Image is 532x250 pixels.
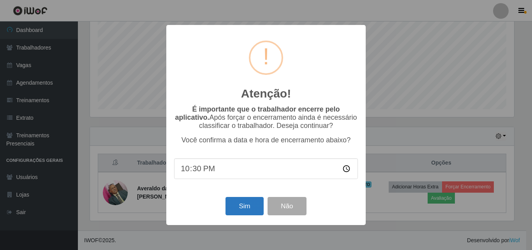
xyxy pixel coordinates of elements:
b: É importante que o trabalhador encerre pelo aplicativo. [175,105,340,121]
button: Não [268,197,306,215]
button: Sim [225,197,263,215]
p: Você confirma a data e hora de encerramento abaixo? [174,136,358,144]
h2: Atenção! [241,87,291,101]
p: Após forçar o encerramento ainda é necessário classificar o trabalhador. Deseja continuar? [174,105,358,130]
